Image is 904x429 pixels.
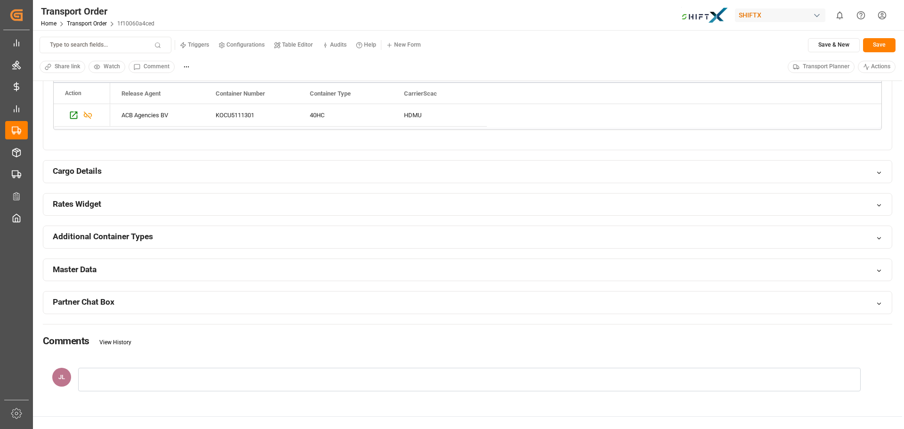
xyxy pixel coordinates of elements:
button: Share link [40,61,85,73]
a: Transport Order [67,20,107,27]
button: New Form [381,38,426,52]
small: Triggers [188,42,209,48]
div: Action [65,90,81,97]
button: show 0 new notifications [829,5,850,26]
small: Configurations [226,42,265,48]
span: Container Type [310,90,351,97]
button: Comment [129,61,175,73]
a: View History [99,339,131,346]
div: Press SPACE to select this row. [110,104,487,127]
div: ACB Agencies BV [110,104,204,126]
span: Share link [55,63,80,71]
div: KOCU5111301 [204,104,299,126]
div: Press SPACE to select this row. [54,104,110,127]
button: Audits [317,38,351,52]
button: Help [351,38,381,52]
span: Watch [104,63,120,71]
h2: Partner Chat Box [53,296,114,308]
small: Help [364,42,376,48]
button: Actions [858,61,896,73]
img: Bildschirmfoto%202024-11-13%20um%2009.31.44.png_1731487080.png [681,7,728,24]
button: SHIFTX [735,6,829,24]
button: Watch [89,61,125,73]
span: Transport Planner [803,63,849,71]
button: Save [863,38,896,52]
span: CarrierScac [404,90,437,97]
button: Transport Planner [788,61,855,73]
span: Release Agent [121,90,161,97]
button: Save & New [808,38,860,52]
div: Transport Order [41,4,154,18]
h2: Additional Container Types [53,231,153,243]
p: Type to search fields... [50,41,108,49]
h2: Master Data [53,264,97,275]
h3: Comments [43,334,89,348]
button: Help Center [850,5,872,26]
button: Triggers [175,38,214,52]
a: Home [41,20,56,27]
small: New Form [394,42,421,48]
span: Comment [144,63,169,71]
button: Table Editor [269,38,317,52]
h2: Cargo Details [53,165,102,177]
div: SHIFTX [735,8,825,22]
button: Configurations [214,38,269,52]
div: HDMU [393,104,487,126]
div: 40HC [310,105,381,126]
button: Type to search fields... [40,37,171,53]
small: Table Editor [282,42,313,48]
small: Audits [330,42,347,48]
span: Container Number [216,90,265,97]
h2: Rates Widget [53,198,101,210]
span: JL [58,373,65,380]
